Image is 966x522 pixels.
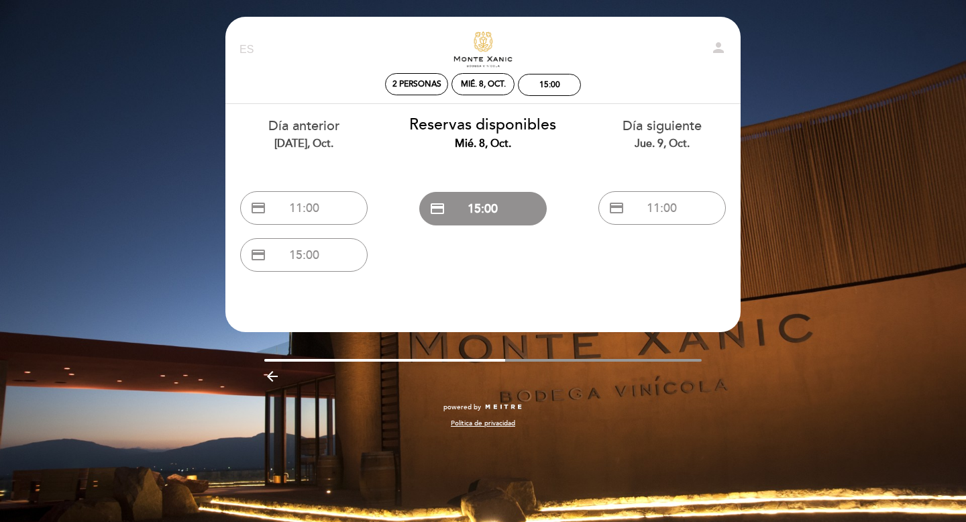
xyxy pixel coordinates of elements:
[461,79,506,89] div: mié. 8, oct.
[392,79,441,89] span: 2 personas
[582,117,741,151] div: Día siguiente
[539,80,560,90] div: 15:00
[484,404,523,411] img: MEITRE
[582,136,741,152] div: jue. 9, oct.
[225,117,384,151] div: Día anterior
[451,419,515,428] a: Política de privacidad
[240,191,368,225] button: credit_card 11:00
[404,114,563,152] div: Reservas disponibles
[250,200,266,216] span: credit_card
[250,247,266,263] span: credit_card
[443,403,481,412] span: powered by
[710,40,727,56] i: person
[264,368,280,384] i: arrow_backward
[429,201,445,217] span: credit_card
[443,403,523,412] a: powered by
[225,136,384,152] div: [DATE], oct.
[240,238,368,272] button: credit_card 15:00
[598,191,726,225] button: credit_card 11:00
[399,32,567,68] a: Experiencias Excepcionales [PERSON_NAME]
[404,136,563,152] div: mié. 8, oct.
[419,192,547,225] button: credit_card 15:00
[608,200,625,216] span: credit_card
[710,40,727,60] button: person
